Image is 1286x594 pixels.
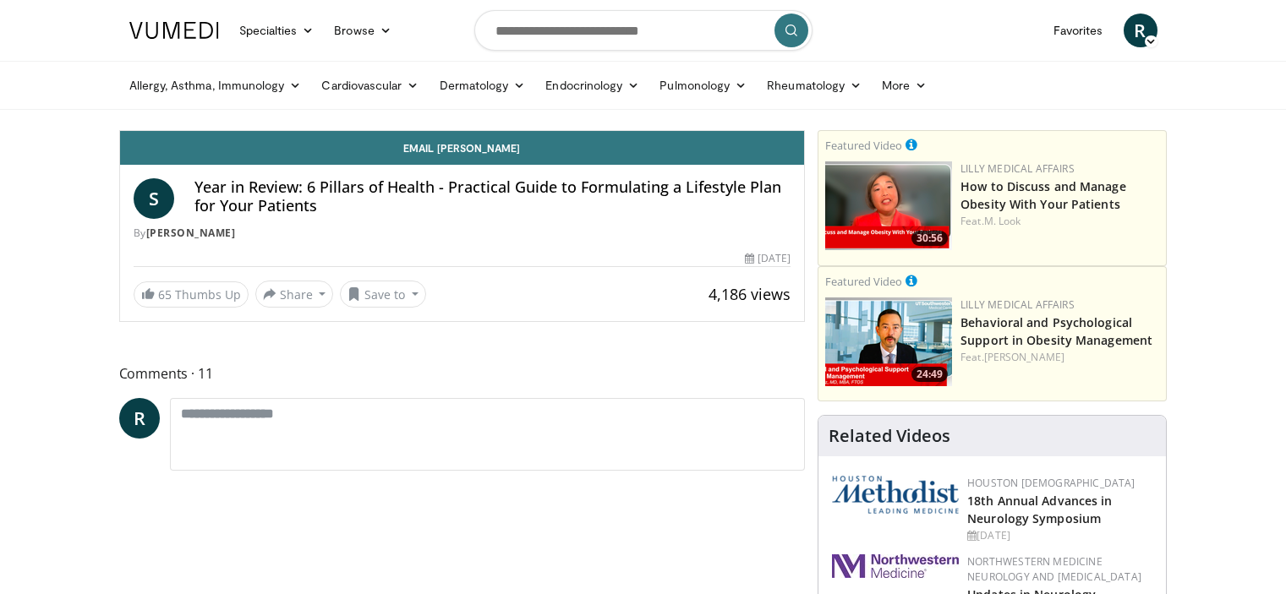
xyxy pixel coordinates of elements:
[960,178,1126,212] a: How to Discuss and Manage Obesity With Your Patients
[119,398,160,439] a: R
[825,161,952,250] img: c98a6a29-1ea0-4bd5-8cf5-4d1e188984a7.png.150x105_q85_crop-smart_upscale.png
[825,138,902,153] small: Featured Video
[825,297,952,386] img: ba3304f6-7838-4e41-9c0f-2e31ebde6754.png.150x105_q85_crop-smart_upscale.png
[984,350,1064,364] a: [PERSON_NAME]
[229,14,325,47] a: Specialties
[960,214,1159,229] div: Feat.
[134,226,791,241] div: By
[709,284,791,304] span: 4,186 views
[1124,14,1157,47] a: R
[832,554,959,578] img: 2a462fb6-9365-492a-ac79-3166a6f924d8.png.150x105_q85_autocrop_double_scale_upscale_version-0.2.jpg
[535,68,649,102] a: Endocrinology
[967,476,1135,490] a: Houston [DEMOGRAPHIC_DATA]
[960,350,1159,365] div: Feat.
[158,286,172,302] span: 65
[960,297,1075,312] a: Lilly Medical Affairs
[829,426,950,446] h4: Related Videos
[967,528,1152,543] div: [DATE]
[311,68,429,102] a: Cardiovascular
[825,297,952,386] a: 24:49
[119,68,312,102] a: Allergy, Asthma, Immunology
[340,281,426,308] button: Save to
[134,281,249,308] a: 65 Thumbs Up
[832,476,959,514] img: 5e4488cc-e109-4a4e-9fd9-73bb9237ee91.png.150x105_q85_autocrop_double_scale_upscale_version-0.2.png
[119,362,806,384] span: Comments 11
[825,161,952,250] a: 30:56
[430,68,536,102] a: Dermatology
[146,226,236,240] a: [PERSON_NAME]
[194,178,791,215] h4: Year in Review: 6 Pillars of Health - Practical Guide to Formulating a Lifestyle Plan for Your Pa...
[134,178,174,219] a: S
[474,10,813,51] input: Search topics, interventions
[120,131,805,165] a: Email [PERSON_NAME]
[745,251,791,266] div: [DATE]
[757,68,872,102] a: Rheumatology
[960,161,1075,176] a: Lilly Medical Affairs
[872,68,937,102] a: More
[1043,14,1114,47] a: Favorites
[825,274,902,289] small: Featured Video
[967,554,1141,584] a: Northwestern Medicine Neurology and [MEDICAL_DATA]
[255,281,334,308] button: Share
[984,214,1021,228] a: M. Look
[967,493,1112,526] a: 18th Annual Advances in Neurology Symposium
[911,367,948,382] span: 24:49
[324,14,402,47] a: Browse
[960,314,1152,348] a: Behavioral and Psychological Support in Obesity Management
[129,22,219,39] img: VuMedi Logo
[649,68,757,102] a: Pulmonology
[911,231,948,246] span: 30:56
